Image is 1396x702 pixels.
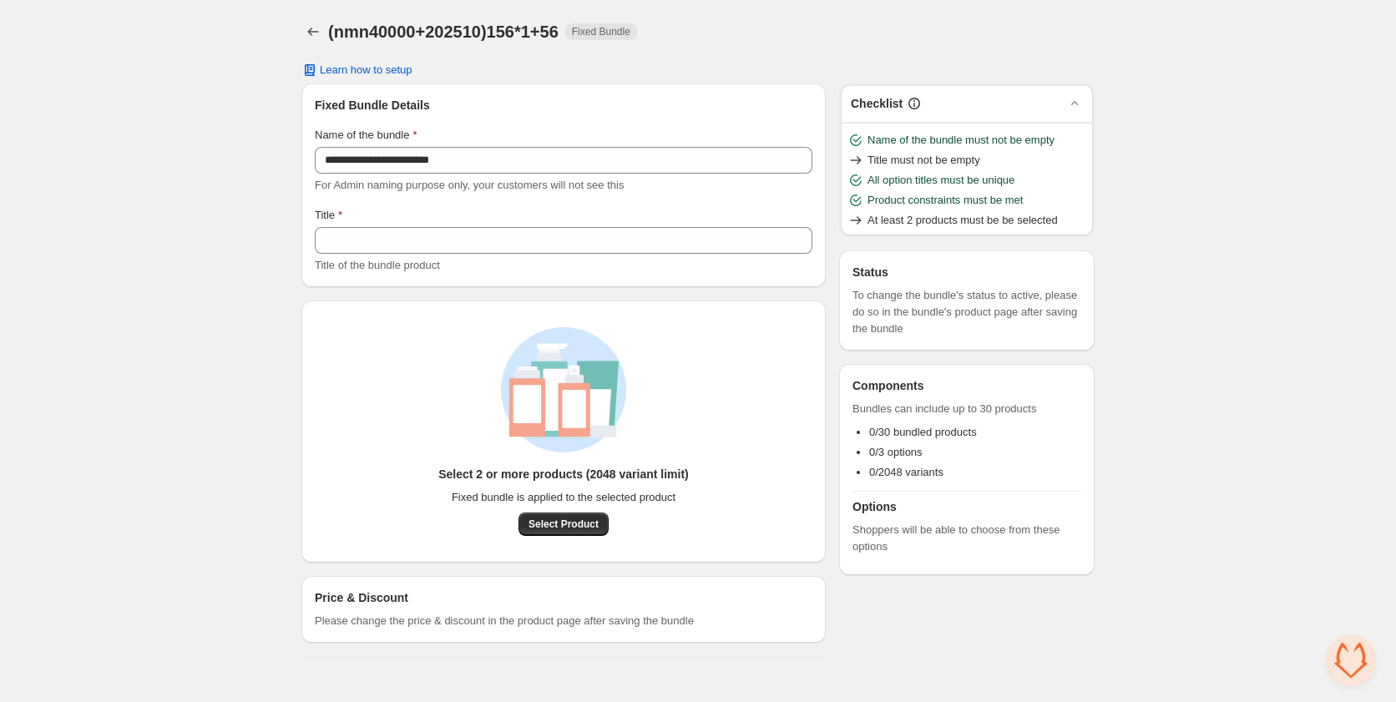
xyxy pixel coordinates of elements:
span: Title of the bundle product [315,259,440,271]
span: For Admin naming purpose only, your customers will not see this [315,179,624,191]
span: 0/30 bundled products [869,426,977,438]
h3: Price & Discount [315,589,408,606]
span: Learn how to setup [320,63,412,77]
h3: Status [852,264,1081,280]
span: Shoppers will be able to choose from these options [852,522,1081,555]
label: Name of the bundle [315,127,417,144]
span: 0/3 options [869,446,923,458]
h3: Checklist [851,95,903,112]
span: Fixed bundle is applied to the selected product [452,489,675,506]
button: Back [301,20,325,43]
h3: Fixed Bundle Details [315,97,812,114]
h3: Options [852,498,1081,515]
span: At least 2 products must be be selected [867,212,1058,229]
button: Learn how to setup [291,58,422,82]
h3: Components [852,377,924,394]
h3: Select 2 or more products (2048 variant limit) [438,466,689,482]
button: Select Product [518,513,609,536]
span: 0/2048 variants [869,466,943,478]
div: 开放式聊天 [1326,635,1376,685]
span: Product constraints must be met [867,192,1023,209]
span: Title must not be empty [867,152,980,169]
label: Title [315,207,342,224]
span: Fixed Bundle [572,25,630,38]
span: Bundles can include up to 30 products [852,401,1081,417]
span: To change the bundle's status to active, please do so in the bundle's product page after saving t... [852,287,1081,337]
span: Name of the bundle must not be empty [867,132,1055,149]
h1: (nmn40000+202510)156*1+56 [328,22,559,42]
span: Select Product [529,518,599,531]
span: Please change the price & discount in the product page after saving the bundle [315,613,694,629]
span: All option titles must be unique [867,172,1014,189]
